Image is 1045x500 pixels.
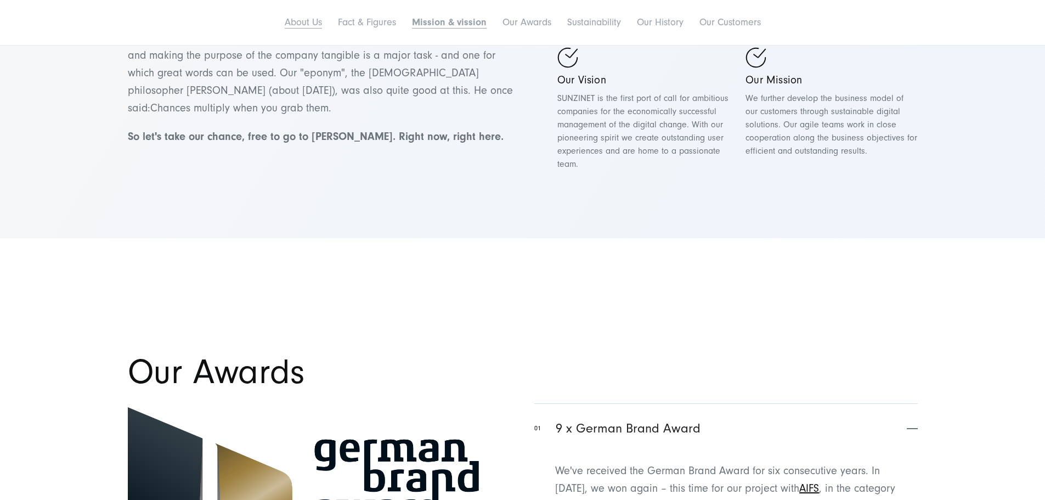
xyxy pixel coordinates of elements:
[534,403,917,453] button: 019 x German Brand Award
[699,16,761,28] a: Our Customers
[128,356,918,389] h1: Our Awards
[567,16,621,28] a: Sustainability
[745,93,917,156] span: We further develop the business model of our customers through sustainable digital solutions. Our...
[557,180,729,193] p: ​
[557,75,729,86] h5: Our Vision
[745,75,917,86] h5: Our Mission
[128,12,523,117] p: Chances multiply when you grab them.
[128,14,517,114] span: Giving orientation to its employees and customers is by far the most important communication task...
[534,424,541,434] span: 01
[502,16,551,28] a: Our Awards
[412,16,487,28] a: Mission & vission
[745,47,766,68] img: check
[557,92,729,171] p: SUNZINET is the first port of call for ambitious companies for the economically successful manage...
[285,16,322,28] a: About Us
[557,47,578,68] img: check
[338,16,396,28] a: Fact & Figures
[556,419,701,439] span: 9 x German Brand Award
[128,130,504,143] strong: So let's take our chance, free to go to [PERSON_NAME]. Right now, right here.
[637,16,684,28] a: Our History
[799,482,819,495] a: AIFS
